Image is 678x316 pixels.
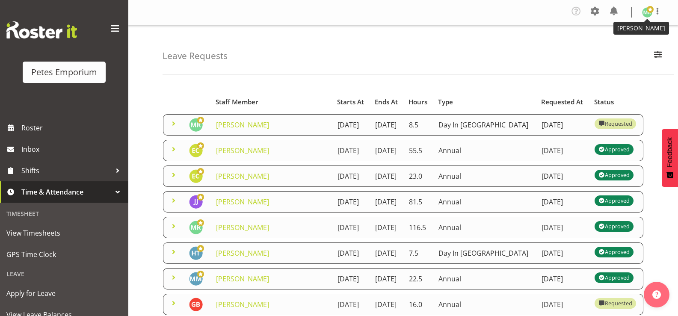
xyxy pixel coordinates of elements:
[332,294,370,315] td: [DATE]
[642,7,652,18] img: melanie-richardson713.jpg
[332,114,370,136] td: [DATE]
[216,97,327,107] div: Staff Member
[6,248,122,261] span: GPS Time Clock
[216,197,269,207] a: [PERSON_NAME]
[536,165,589,187] td: [DATE]
[21,186,111,198] span: Time & Attendance
[404,140,433,161] td: 55.5
[2,244,126,265] a: GPS Time Clock
[433,165,536,187] td: Annual
[598,247,629,257] div: Approved
[189,195,203,209] img: janelle-jonkers702.jpg
[649,47,667,65] button: Filter Employees
[598,144,629,154] div: Approved
[332,191,370,213] td: [DATE]
[375,97,399,107] div: Ends At
[189,221,203,234] img: melanie-richardson713.jpg
[216,274,269,284] a: [PERSON_NAME]
[541,97,585,107] div: Requested At
[594,97,638,107] div: Status
[598,170,629,180] div: Approved
[404,217,433,238] td: 116.5
[216,171,269,181] a: [PERSON_NAME]
[652,290,661,299] img: help-xxl-2.png
[598,221,629,231] div: Approved
[536,217,589,238] td: [DATE]
[404,114,433,136] td: 8.5
[189,298,203,311] img: gillian-byford11184.jpg
[404,294,433,315] td: 16.0
[189,272,203,286] img: mandy-mosley3858.jpg
[216,146,269,155] a: [PERSON_NAME]
[216,248,269,258] a: [PERSON_NAME]
[370,114,404,136] td: [DATE]
[370,268,404,289] td: [DATE]
[370,140,404,161] td: [DATE]
[598,118,632,129] div: Requested
[216,120,269,130] a: [PERSON_NAME]
[438,97,531,107] div: Type
[404,165,433,187] td: 23.0
[21,164,111,177] span: Shifts
[433,140,536,161] td: Annual
[31,66,97,79] div: Petes Emporium
[21,143,124,156] span: Inbox
[2,283,126,304] a: Apply for Leave
[404,268,433,289] td: 22.5
[332,140,370,161] td: [DATE]
[2,222,126,244] a: View Timesheets
[6,227,122,239] span: View Timesheets
[536,140,589,161] td: [DATE]
[332,242,370,264] td: [DATE]
[404,242,433,264] td: 7.5
[21,121,124,134] span: Roster
[189,118,203,132] img: melanie-richardson713.jpg
[433,217,536,238] td: Annual
[189,169,203,183] img: emma-croft7499.jpg
[536,114,589,136] td: [DATE]
[536,242,589,264] td: [DATE]
[370,242,404,264] td: [DATE]
[216,223,269,232] a: [PERSON_NAME]
[216,300,269,309] a: [PERSON_NAME]
[433,294,536,315] td: Annual
[370,294,404,315] td: [DATE]
[409,97,428,107] div: Hours
[433,114,536,136] td: Day In [GEOGRAPHIC_DATA]
[337,97,365,107] div: Starts At
[2,265,126,283] div: Leave
[163,51,228,61] h4: Leave Requests
[6,21,77,38] img: Rosterit website logo
[370,165,404,187] td: [DATE]
[536,294,589,315] td: [DATE]
[433,191,536,213] td: Annual
[433,268,536,289] td: Annual
[370,191,404,213] td: [DATE]
[598,195,629,206] div: Approved
[666,137,674,167] span: Feedback
[536,191,589,213] td: [DATE]
[332,165,370,187] td: [DATE]
[2,205,126,222] div: Timesheet
[6,287,122,300] span: Apply for Leave
[598,298,632,308] div: Requested
[662,129,678,187] button: Feedback - Show survey
[189,246,203,260] img: helena-tomlin701.jpg
[332,268,370,289] td: [DATE]
[332,217,370,238] td: [DATE]
[370,217,404,238] td: [DATE]
[404,191,433,213] td: 81.5
[189,144,203,157] img: emma-croft7499.jpg
[598,272,629,283] div: Approved
[536,268,589,289] td: [DATE]
[433,242,536,264] td: Day In [GEOGRAPHIC_DATA]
